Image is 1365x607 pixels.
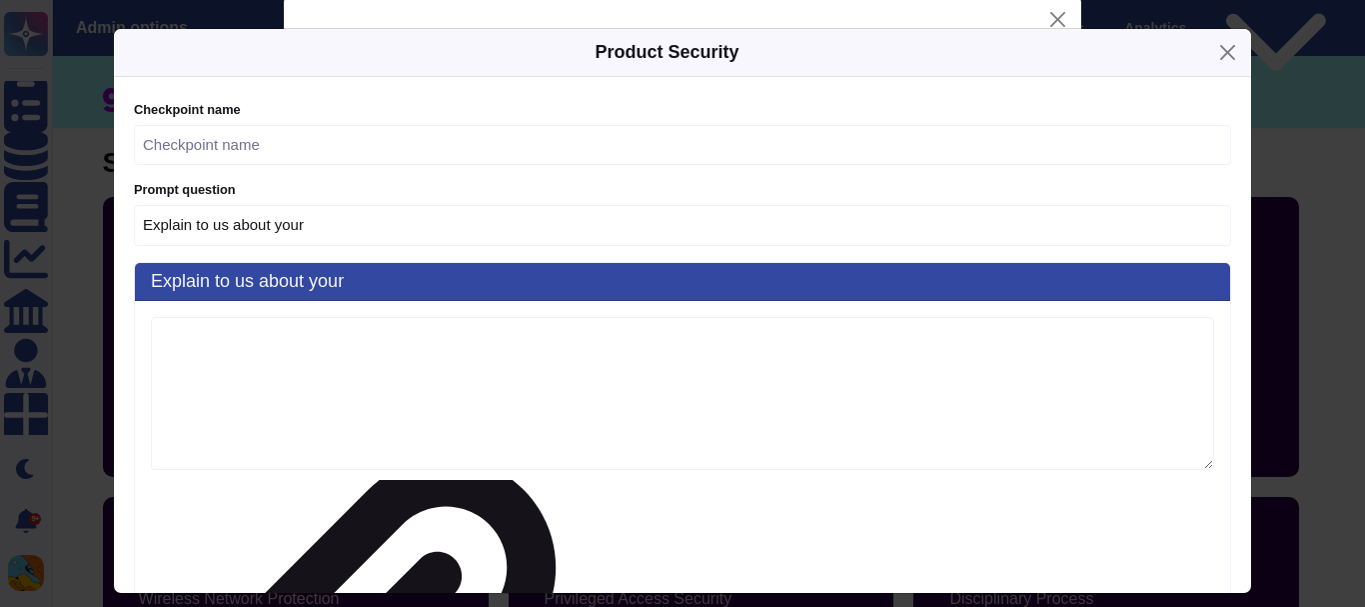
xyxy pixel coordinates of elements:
[134,184,1231,197] label: Prompt question
[134,205,1231,246] input: Prompt question
[134,125,1231,166] input: Checkpoint name
[134,104,1231,117] label: Checkpoint name
[1212,37,1243,68] button: Close
[135,263,1230,302] h3: Explain to us about your
[595,39,738,66] div: Product Security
